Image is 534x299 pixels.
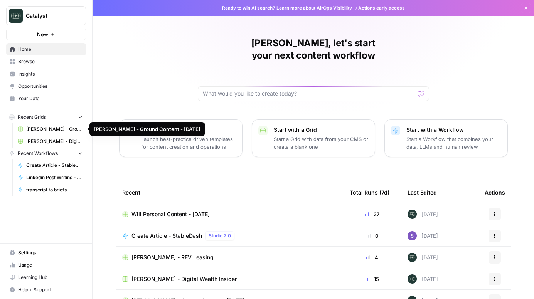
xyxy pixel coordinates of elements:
div: Last Edited [408,182,437,203]
button: Recent Grids [6,111,86,123]
span: Linkedin Post Writing - [DATE] [26,174,83,181]
span: Recent Grids [18,114,46,121]
a: Insights [6,68,86,80]
p: Start a Grid with data from your CMS or create a blank one [274,135,369,151]
span: Insights [18,71,83,77]
span: Your Data [18,95,83,102]
a: [PERSON_NAME] - REV Leasing [122,254,337,261]
h1: [PERSON_NAME], let's start your next content workflow [198,37,429,62]
a: Create Article - StableDashStudio 2.0 [122,231,337,240]
div: [PERSON_NAME] - Ground Content - [DATE] [94,125,200,133]
span: New [37,30,48,38]
a: Your Data [6,92,86,105]
button: Help + Support [6,284,86,296]
div: [DATE] [408,231,438,240]
p: Start with a Grid [274,126,369,134]
input: What would you like to create today? [203,90,415,97]
div: 4 [350,254,395,261]
span: Learning Hub [18,274,83,281]
a: Will Personal Content - [DATE] [122,210,337,218]
div: Total Runs (7d) [350,182,389,203]
div: 15 [350,275,395,283]
a: [PERSON_NAME] - Digital Wealth Insider [122,275,337,283]
span: Create Article - StableDash [26,162,83,169]
a: Opportunities [6,80,86,92]
img: kkbedy73ftss05p73z2hyjzoubdy [408,231,417,240]
img: Catalyst Logo [9,9,23,23]
div: Actions [485,182,505,203]
span: transcript to briefs [26,186,83,193]
div: 27 [350,210,395,218]
img: lkqc6w5wqsmhugm7jkiokl0d6w4g [408,274,417,284]
a: transcript to briefs [14,184,86,196]
a: Browse [6,55,86,68]
span: Will Personal Content - [DATE] [131,210,210,218]
a: [PERSON_NAME] - Ground Content - [DATE] [14,123,86,135]
span: [PERSON_NAME] - REV Leasing [131,254,214,261]
span: Catalyst [26,12,72,20]
a: Linkedin Post Writing - [DATE] [14,171,86,184]
span: Actions early access [358,5,405,12]
p: Start a Workflow that combines your data, LLMs and human review [406,135,501,151]
span: Recent Workflows [18,150,58,157]
button: Start with a WorkflowStart a Workflow that combines your data, LLMs and human review [384,119,508,157]
button: Start with a GridStart a Grid with data from your CMS or create a blank one [252,119,375,157]
a: Home [6,43,86,55]
span: Ready to win AI search? about AirOps Visibility [222,5,352,12]
span: Home [18,46,83,53]
button: Workspace: Catalyst [6,6,86,25]
p: Launch best-practice driven templates for content creation and operations [141,135,236,151]
a: Learn more [276,5,302,11]
button: Start with a TemplateLaunch best-practice driven templates for content creation and operations [119,119,243,157]
img: lkqc6w5wqsmhugm7jkiokl0d6w4g [408,253,417,262]
span: Settings [18,249,83,256]
span: [PERSON_NAME] - Digital Wealth Insider [26,138,83,145]
span: [PERSON_NAME] - Digital Wealth Insider [131,275,237,283]
button: Recent Workflows [6,148,86,159]
span: Usage [18,262,83,269]
img: lkqc6w5wqsmhugm7jkiokl0d6w4g [408,210,417,219]
a: [PERSON_NAME] - Digital Wealth Insider [14,135,86,148]
p: Start with a Workflow [406,126,501,134]
span: Create Article - StableDash [131,232,202,240]
a: Create Article - StableDash [14,159,86,171]
span: [PERSON_NAME] - Ground Content - [DATE] [26,126,83,133]
div: [DATE] [408,210,438,219]
div: [DATE] [408,253,438,262]
div: Recent [122,182,337,203]
span: Help + Support [18,286,83,293]
span: Opportunities [18,83,83,90]
span: Browse [18,58,83,65]
div: 0 [350,232,395,240]
div: [DATE] [408,274,438,284]
button: New [6,29,86,40]
a: Settings [6,247,86,259]
a: Usage [6,259,86,271]
span: Studio 2.0 [209,232,231,239]
a: Learning Hub [6,271,86,284]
